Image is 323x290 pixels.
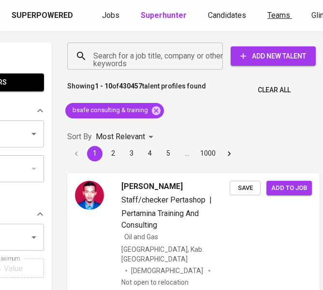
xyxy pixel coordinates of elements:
span: Add New Talent [238,50,308,62]
p: Sort By [67,131,92,143]
button: Open [27,127,41,141]
button: Go to page 1000 [197,146,219,161]
button: Go to page 5 [161,146,176,161]
span: Save [235,183,256,194]
b: 430457 [119,82,142,90]
p: Not open to relocation [121,277,189,287]
button: Go to page 3 [124,146,139,161]
span: Pertamina Training And Consulting [121,209,199,230]
button: Go to page 4 [142,146,158,161]
div: Most Relevant [96,128,157,146]
span: Candidates [208,11,246,20]
a: Superpowered [12,10,75,21]
span: [DEMOGRAPHIC_DATA] [131,266,205,275]
a: Candidates [208,10,248,22]
img: 8e9a569b094b22daac12f7c7ad4dd4f3.jpg [75,181,104,210]
div: … [179,148,194,158]
span: Staff/checker Pertashop [121,195,206,204]
button: Clear All [254,81,294,99]
a: Teams [267,10,292,22]
button: Go to next page [221,146,237,161]
span: bsafe consulting & training [65,106,154,115]
span: Add to job [271,183,307,194]
p: Most Relevant [96,131,145,143]
b: 1 - 10 [95,82,112,90]
a: Jobs [102,10,121,22]
button: Go to page 2 [105,146,121,161]
button: Add to job [266,181,312,196]
button: Open [27,231,41,244]
span: Jobs [102,11,119,20]
span: [PERSON_NAME] [121,181,183,192]
div: Superpowered [12,10,73,21]
button: Save [230,181,261,196]
div: [GEOGRAPHIC_DATA], Kab. [GEOGRAPHIC_DATA] [121,245,230,264]
button: page 1 [87,146,103,161]
button: Add New Talent [231,46,316,66]
nav: pagination navigation [67,146,238,161]
p: Showing of talent profiles found [67,81,206,99]
input: Value [4,259,44,278]
div: bsafe consulting & training [65,103,164,118]
span: Teams [267,11,290,20]
span: | [209,194,212,206]
a: Superhunter [141,10,189,22]
b: Superhunter [141,11,187,20]
span: Oil and Gas [124,233,158,241]
span: Clear All [258,84,291,96]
